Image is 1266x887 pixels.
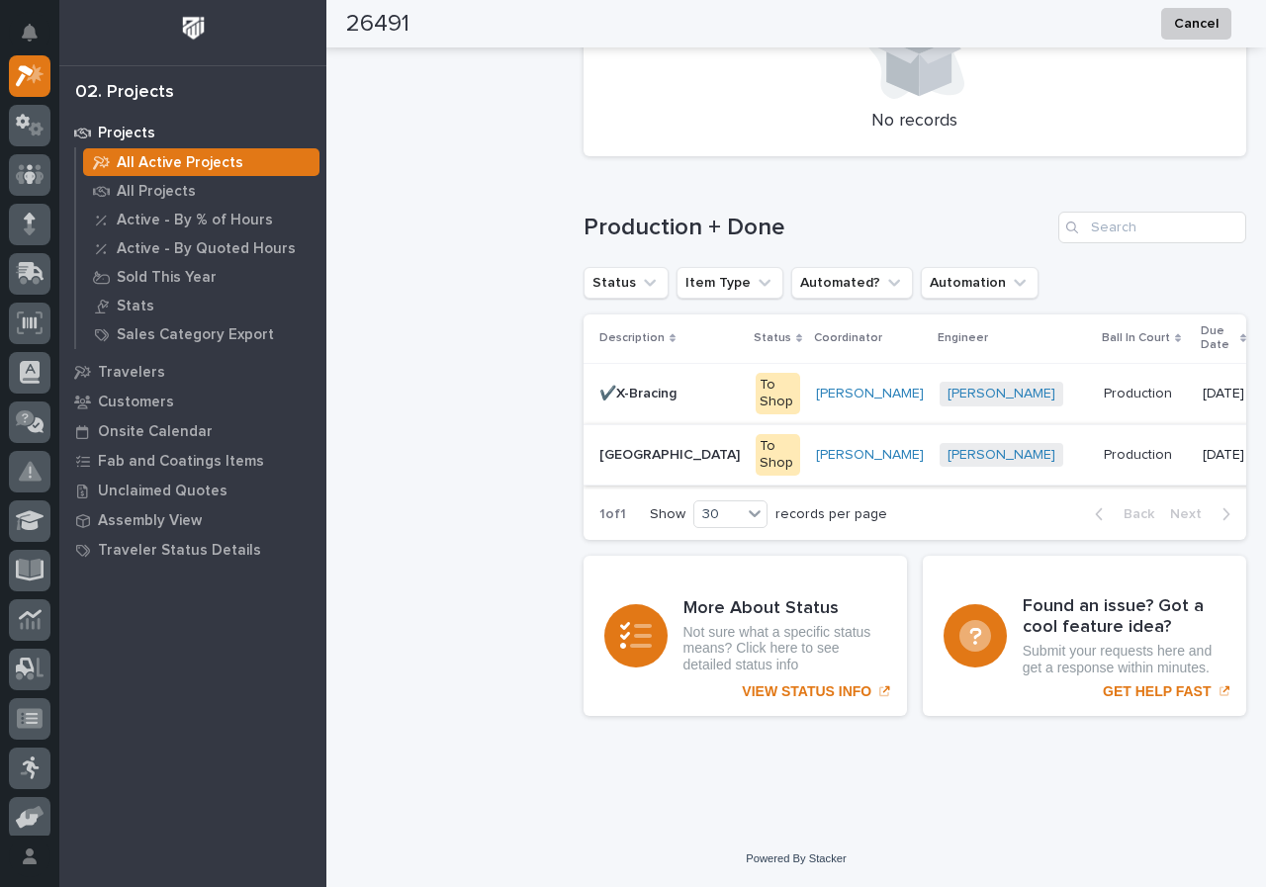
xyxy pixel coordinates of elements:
[117,326,274,344] p: Sales Category Export
[816,447,924,464] a: [PERSON_NAME]
[1023,643,1225,676] p: Submit your requests here and get a response within minutes.
[76,263,326,291] a: Sold This Year
[117,269,217,287] p: Sold This Year
[756,434,800,476] div: To Shop
[1203,386,1244,402] p: [DATE]
[756,373,800,414] div: To Shop
[98,483,227,500] p: Unclaimed Quotes
[791,267,913,299] button: Automated?
[98,512,202,530] p: Assembly View
[1201,320,1235,357] p: Due Date
[938,327,988,349] p: Engineer
[1174,12,1219,36] span: Cancel
[584,214,1051,242] h1: Production + Done
[117,298,154,315] p: Stats
[921,267,1039,299] button: Automation
[98,394,174,411] p: Customers
[599,382,680,402] p: ✔️X-Bracing
[607,111,1223,133] p: No records
[584,267,669,299] button: Status
[117,183,196,201] p: All Projects
[59,476,326,505] a: Unclaimed Quotes
[98,453,264,471] p: Fab and Coatings Items
[59,505,326,535] a: Assembly View
[1170,505,1214,523] span: Next
[677,267,783,299] button: Item Type
[1104,382,1176,402] p: Production
[775,506,887,523] p: records per page
[814,327,882,349] p: Coordinator
[59,357,326,387] a: Travelers
[175,10,212,46] img: Workspace Logo
[683,598,886,620] h3: More About Status
[1023,596,1225,639] h3: Found an issue? Got a cool feature idea?
[1079,505,1162,523] button: Back
[346,10,409,39] h2: 26491
[584,556,907,717] a: VIEW STATUS INFO
[948,386,1055,402] a: [PERSON_NAME]
[683,624,886,673] p: Not sure what a specific status means? Click here to see detailed status info
[746,852,846,864] a: Powered By Stacker
[59,118,326,147] a: Projects
[948,447,1055,464] a: [PERSON_NAME]
[117,154,243,172] p: All Active Projects
[76,320,326,348] a: Sales Category Export
[1203,447,1244,464] p: [DATE]
[599,443,744,464] p: [GEOGRAPHIC_DATA]
[76,234,326,262] a: Active - By Quoted Hours
[76,148,326,176] a: All Active Projects
[1103,683,1211,700] p: GET HELP FAST
[98,125,155,142] p: Projects
[742,683,871,700] p: VIEW STATUS INFO
[599,327,665,349] p: Description
[59,387,326,416] a: Customers
[76,177,326,205] a: All Projects
[9,12,50,53] button: Notifications
[76,292,326,319] a: Stats
[76,206,326,233] a: Active - By % of Hours
[98,364,165,382] p: Travelers
[694,504,742,525] div: 30
[59,416,326,446] a: Onsite Calendar
[25,24,50,55] div: Notifications
[816,386,924,402] a: [PERSON_NAME]
[98,423,213,441] p: Onsite Calendar
[923,556,1246,717] a: GET HELP FAST
[75,82,174,104] div: 02. Projects
[584,490,642,539] p: 1 of 1
[1104,443,1176,464] p: Production
[650,506,685,523] p: Show
[59,535,326,565] a: Traveler Status Details
[1162,505,1246,523] button: Next
[1058,212,1246,243] input: Search
[1102,327,1170,349] p: Ball In Court
[117,240,296,258] p: Active - By Quoted Hours
[98,542,261,560] p: Traveler Status Details
[117,212,273,229] p: Active - By % of Hours
[1112,505,1154,523] span: Back
[1161,8,1231,40] button: Cancel
[59,446,326,476] a: Fab and Coatings Items
[754,327,791,349] p: Status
